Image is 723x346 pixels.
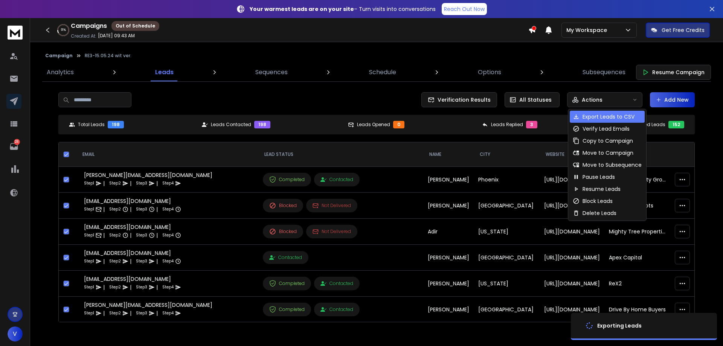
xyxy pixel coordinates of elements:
[662,26,705,34] p: Get Free Credits
[156,284,158,291] p: |
[444,5,485,13] p: Reach Out Now
[423,245,474,271] td: [PERSON_NAME]
[269,280,305,287] div: Completed
[604,271,670,297] td: ReX2
[583,185,621,193] p: Resume Leads
[156,309,158,317] p: |
[71,33,96,39] p: Created At:
[583,149,633,157] p: Move to Campaign
[85,53,131,59] p: RE3-15.05.24 wit ver.
[540,297,604,323] td: [URL][DOMAIN_NAME]
[156,180,158,187] p: |
[423,219,474,245] td: Adir
[162,232,174,239] p: Step 4
[130,258,131,265] p: |
[103,309,105,317] p: |
[578,63,630,81] a: Subsequences
[42,63,78,81] a: Analytics
[313,203,351,209] div: Not Delivered
[84,309,94,317] p: Step 1
[491,122,523,128] p: Leads Replied
[8,326,23,341] button: V
[103,180,105,187] p: |
[84,171,212,179] div: [PERSON_NAME][EMAIL_ADDRESS][DOMAIN_NAME]
[540,167,604,193] td: [URL][DOMAIN_NAME]
[78,122,105,128] p: Total Leads
[109,206,121,213] p: Step 2
[84,180,94,187] p: Step 1
[71,21,107,30] h1: Campaigns
[250,5,436,13] p: – Turn visits into conversations
[474,219,540,245] td: [US_STATE]
[136,206,147,213] p: Step 3
[6,139,21,154] a: 26
[474,193,540,219] td: [GEOGRAPHIC_DATA]
[162,309,174,317] p: Step 4
[103,284,105,291] p: |
[583,161,642,169] p: Move to Subsequence
[109,180,121,187] p: Step 2
[84,301,212,309] div: [PERSON_NAME][EMAIL_ADDRESS][DOMAIN_NAME]
[365,63,401,81] a: Schedule
[423,297,474,323] td: [PERSON_NAME]
[109,284,121,291] p: Step 2
[45,53,73,59] button: Campaign
[251,63,292,81] a: Sequences
[583,197,613,205] p: Block Leads
[423,142,474,167] th: NAME
[151,63,178,81] a: Leads
[269,306,305,313] div: Completed
[421,92,497,107] button: Verification Results
[636,65,711,80] button: Resume Campaign
[84,249,181,257] div: [EMAIL_ADDRESS][DOMAIN_NAME]
[474,271,540,297] td: [US_STATE]
[320,280,353,287] div: Contacted
[8,26,23,40] img: logo
[130,206,131,213] p: |
[14,139,20,145] p: 26
[473,63,506,81] a: Options
[269,176,305,183] div: Completed
[84,275,181,283] div: [EMAIL_ADDRESS][DOMAIN_NAME]
[108,121,124,128] div: 198
[156,258,158,265] p: |
[162,258,174,265] p: Step 4
[211,122,251,128] p: Leads Contacted
[162,180,174,187] p: Step 4
[255,68,288,77] p: Sequences
[109,258,121,265] p: Step 2
[423,167,474,193] td: [PERSON_NAME]
[156,232,158,239] p: |
[103,206,105,213] p: |
[84,284,94,291] p: Step 1
[357,122,390,128] p: Leads Opened
[423,271,474,297] td: [PERSON_NAME]
[76,142,258,167] th: EMAIL
[474,142,540,167] th: City
[136,180,147,187] p: Step 3
[155,68,174,77] p: Leads
[130,284,131,291] p: |
[582,96,602,104] p: Actions
[269,255,302,261] div: Contacted
[136,258,147,265] p: Step 3
[156,206,158,213] p: |
[604,297,670,323] td: Drive By Home Buyers
[540,219,604,245] td: [URL][DOMAIN_NAME]
[474,245,540,271] td: [GEOGRAPHIC_DATA]
[84,232,94,239] p: Step 1
[103,232,105,239] p: |
[84,258,94,265] p: Step 1
[136,284,147,291] p: Step 3
[162,206,174,213] p: Step 4
[320,306,353,312] div: Contacted
[597,322,642,329] div: Exporting Leads
[136,232,147,239] p: Step 3
[668,121,684,128] div: 152
[442,3,487,15] a: Reach Out Now
[583,68,625,77] p: Subsequences
[583,113,635,120] p: Export Leads to CSV
[320,177,353,183] div: Contacted
[540,142,604,167] th: Website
